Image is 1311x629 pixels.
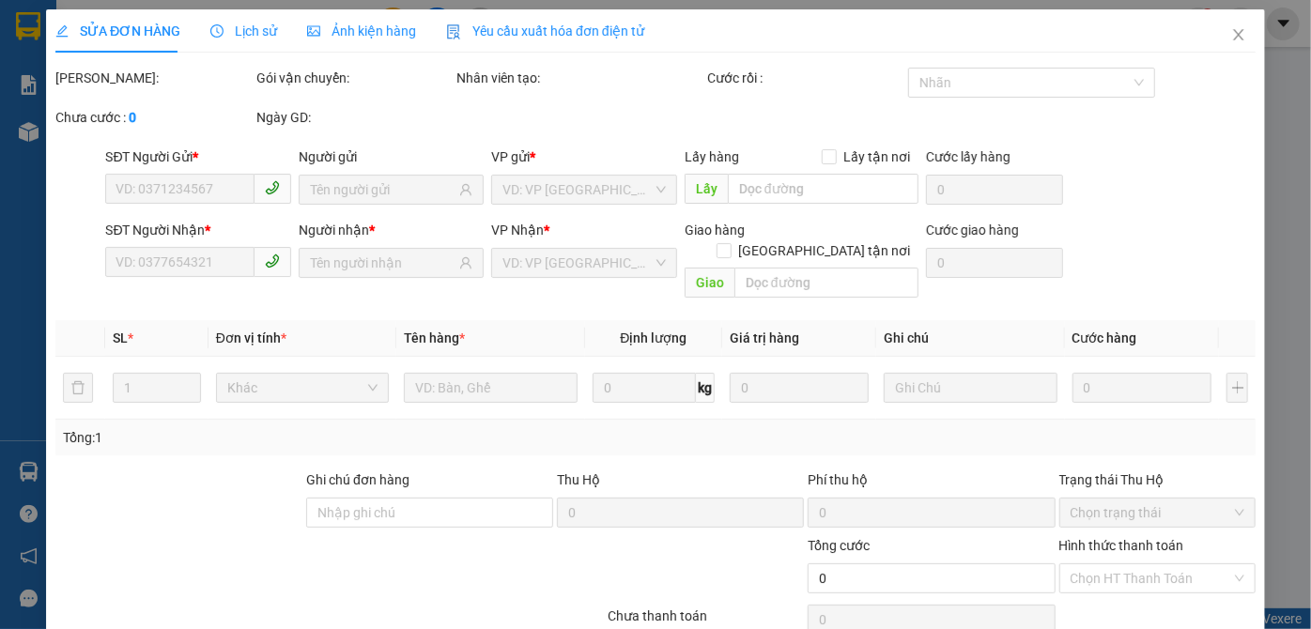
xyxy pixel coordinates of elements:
[1212,9,1265,62] button: Close
[55,23,180,38] span: SỬA ĐƠN HÀNG
[837,146,918,167] span: Lấy tận nơi
[685,149,739,164] span: Lấy hàng
[1070,499,1244,527] span: Chọn trạng thái
[734,268,918,298] input: Dọc đường
[55,107,253,128] div: Chưa cước :
[491,222,544,238] span: VP Nhận
[446,23,644,38] span: Yêu cầu xuất hóa đơn điện tử
[310,253,455,273] input: Tên người nhận
[685,174,728,204] span: Lấy
[926,222,1019,238] label: Cước giao hàng
[256,68,454,88] div: Gói vận chuyển:
[730,373,869,403] input: 0
[926,175,1063,205] input: Cước lấy hàng
[808,469,1055,498] div: Phí thu hộ
[696,373,715,403] span: kg
[256,107,454,128] div: Ngày GD:
[265,253,280,268] span: phone
[1072,373,1211,403] input: 0
[685,268,734,298] span: Giao
[557,472,600,487] span: Thu Hộ
[63,373,93,403] button: delete
[926,149,1010,164] label: Cước lấy hàng
[1226,373,1249,403] button: plus
[306,498,553,528] input: Ghi chú đơn hàng
[105,220,290,240] div: SĐT Người Nhận
[404,330,465,345] span: Tên hàng
[210,24,224,38] span: clock-circle
[310,179,455,200] input: Tên người gửi
[707,68,904,88] div: Cước rồi :
[808,538,870,553] span: Tổng cước
[459,183,472,196] span: user
[404,373,578,403] input: VD: Bàn, Ghế
[227,374,378,402] span: Khác
[1231,27,1246,42] span: close
[306,472,409,487] label: Ghi chú đơn hàng
[129,110,136,125] b: 0
[113,330,128,345] span: SL
[446,24,461,39] img: icon
[876,320,1065,357] th: Ghi chú
[620,330,686,345] span: Định lượng
[728,174,918,204] input: Dọc đường
[55,68,253,88] div: [PERSON_NAME]:
[55,24,69,38] span: edit
[884,373,1057,403] input: Ghi Chú
[730,330,799,345] span: Giá trị hàng
[456,68,703,88] div: Nhân viên tạo:
[307,24,320,38] span: picture
[1058,469,1256,490] div: Trạng thái Thu Hộ
[216,330,286,345] span: Đơn vị tính
[1072,330,1137,345] span: Cước hàng
[459,256,472,269] span: user
[210,23,277,38] span: Lịch sử
[63,427,507,448] div: Tổng: 1
[299,146,484,167] div: Người gửi
[1058,538,1183,553] label: Hình thức thanh toán
[299,220,484,240] div: Người nhận
[491,146,676,167] div: VP gửi
[732,240,918,261] span: [GEOGRAPHIC_DATA] tận nơi
[685,222,745,238] span: Giao hàng
[926,248,1063,278] input: Cước giao hàng
[105,146,290,167] div: SĐT Người Gửi
[307,23,416,38] span: Ảnh kiện hàng
[265,180,280,195] span: phone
